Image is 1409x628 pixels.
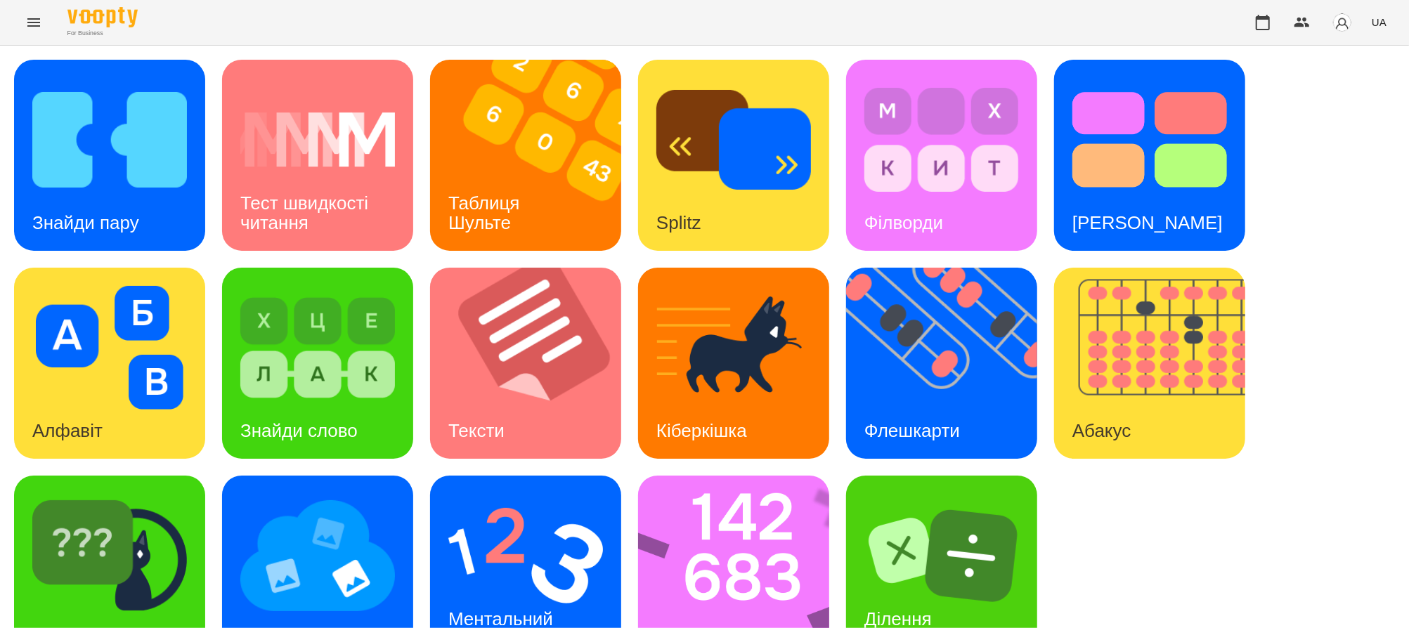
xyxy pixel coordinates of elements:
[656,420,747,441] h3: Кіберкішка
[846,268,1037,459] a: ФлешкартиФлешкарти
[32,78,187,202] img: Знайди пару
[67,29,138,38] span: For Business
[32,212,139,233] h3: Знайди пару
[222,268,413,459] a: Знайди словоЗнайди слово
[1054,60,1245,251] a: Тест Струпа[PERSON_NAME]
[448,420,505,441] h3: Тексти
[448,494,603,617] img: Ментальний рахунок
[656,286,811,410] img: Кіберкішка
[430,60,639,251] img: Таблиця Шульте
[240,192,373,233] h3: Тест швидкості читання
[656,78,811,202] img: Splitz
[430,60,621,251] a: Таблиця ШультеТаблиця Шульте
[240,420,358,441] h3: Знайди слово
[638,268,829,459] a: КіберкішкаКіберкішка
[32,420,103,441] h3: Алфавіт
[240,78,395,202] img: Тест швидкості читання
[864,420,960,441] h3: Флешкарти
[14,60,205,251] a: Знайди паруЗнайди пару
[846,268,1055,459] img: Флешкарти
[846,60,1037,251] a: ФілвордиФілворди
[448,192,525,233] h3: Таблиця Шульте
[32,286,187,410] img: Алфавіт
[1072,78,1227,202] img: Тест Струпа
[1072,212,1223,233] h3: [PERSON_NAME]
[240,494,395,617] img: Мнемотехніка
[638,60,829,251] a: SplitzSplitz
[240,286,395,410] img: Знайди слово
[656,212,701,233] h3: Splitz
[864,78,1019,202] img: Філворди
[864,494,1019,617] img: Ділення множення
[864,212,943,233] h3: Філворди
[67,7,138,27] img: Voopty Logo
[1372,15,1387,30] span: UA
[1054,268,1263,459] img: Абакус
[32,494,187,617] img: Знайди Кіберкішку
[1054,268,1245,459] a: АбакусАбакус
[430,268,639,459] img: Тексти
[1072,420,1131,441] h3: Абакус
[430,268,621,459] a: ТекстиТексти
[222,60,413,251] a: Тест швидкості читанняТест швидкості читання
[1366,9,1392,35] button: UA
[14,268,205,459] a: АлфавітАлфавіт
[1332,13,1352,32] img: avatar_s.png
[17,6,51,39] button: Menu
